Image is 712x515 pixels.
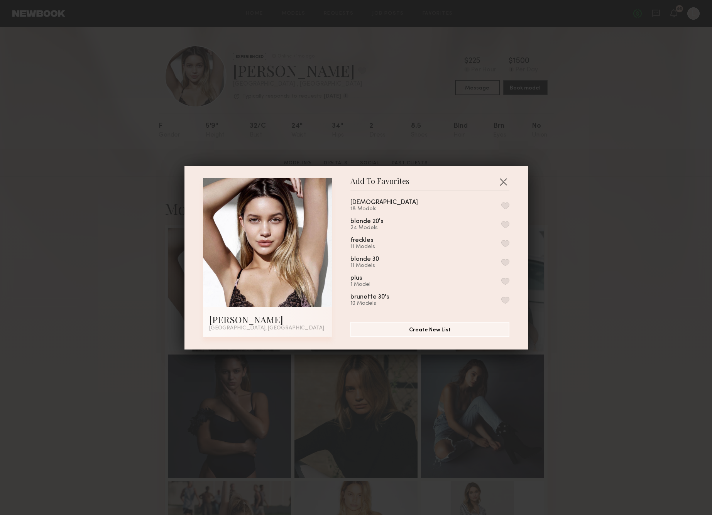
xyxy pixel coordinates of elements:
[350,301,408,307] div: 10 Models
[350,225,402,231] div: 24 Models
[350,244,392,250] div: 11 Models
[497,176,509,188] button: Close
[209,313,326,326] div: [PERSON_NAME]
[350,206,436,212] div: 18 Models
[350,275,362,282] div: plus
[350,294,389,301] div: brunette 30's
[350,282,381,288] div: 1 Model
[350,237,374,244] div: freckles
[350,256,379,263] div: blonde 30
[350,199,418,206] div: [DEMOGRAPHIC_DATA]
[350,322,509,337] button: Create New List
[209,326,326,331] div: [GEOGRAPHIC_DATA], [GEOGRAPHIC_DATA]
[350,218,384,225] div: blonde 20's
[350,263,397,269] div: 11 Models
[350,178,409,190] span: Add To Favorites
